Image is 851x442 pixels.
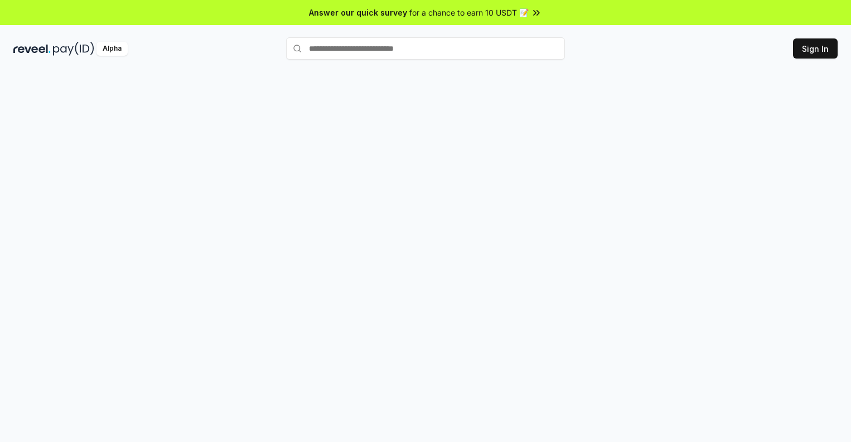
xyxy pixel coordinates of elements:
[309,7,407,18] span: Answer our quick survey
[409,7,529,18] span: for a chance to earn 10 USDT 📝
[53,42,94,56] img: pay_id
[96,42,128,56] div: Alpha
[13,42,51,56] img: reveel_dark
[793,38,838,59] button: Sign In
